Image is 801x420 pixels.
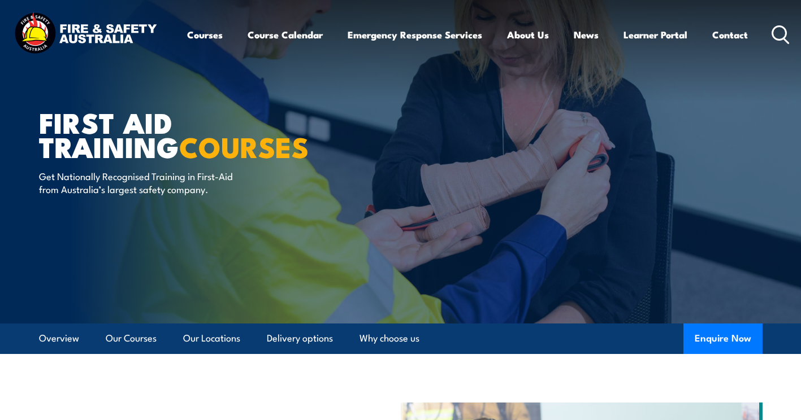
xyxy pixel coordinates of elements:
[348,20,482,50] a: Emergency Response Services
[248,20,323,50] a: Course Calendar
[39,323,79,353] a: Overview
[39,110,318,158] h1: First Aid Training
[624,20,687,50] a: Learner Portal
[507,20,549,50] a: About Us
[39,169,245,196] p: Get Nationally Recognised Training in First-Aid from Australia’s largest safety company.
[106,323,157,353] a: Our Courses
[360,323,419,353] a: Why choose us
[683,323,763,354] button: Enquire Now
[187,20,223,50] a: Courses
[712,20,748,50] a: Contact
[267,323,333,353] a: Delivery options
[183,323,240,353] a: Our Locations
[179,124,309,168] strong: COURSES
[574,20,599,50] a: News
